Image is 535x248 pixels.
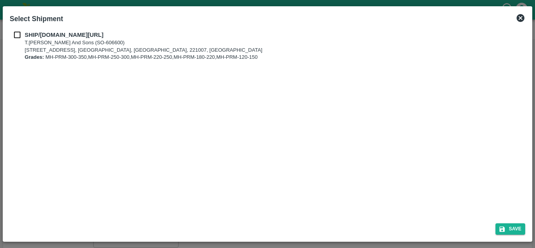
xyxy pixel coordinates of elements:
b: SHIP/[DOMAIN_NAME][URL] [25,32,103,38]
p: [STREET_ADDRESS], [GEOGRAPHIC_DATA], [GEOGRAPHIC_DATA], 221007, [GEOGRAPHIC_DATA] [25,47,262,54]
b: Grades: [25,54,44,60]
b: Select Shipment [10,15,63,23]
p: MH-PRM-300-350,MH-PRM-250-300,MH-PRM-220-250,MH-PRM-180-220,MH-PRM-120-150 [25,54,262,61]
button: Save [495,223,525,235]
p: T.[PERSON_NAME] And Sons (SO-606600) [25,39,262,47]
